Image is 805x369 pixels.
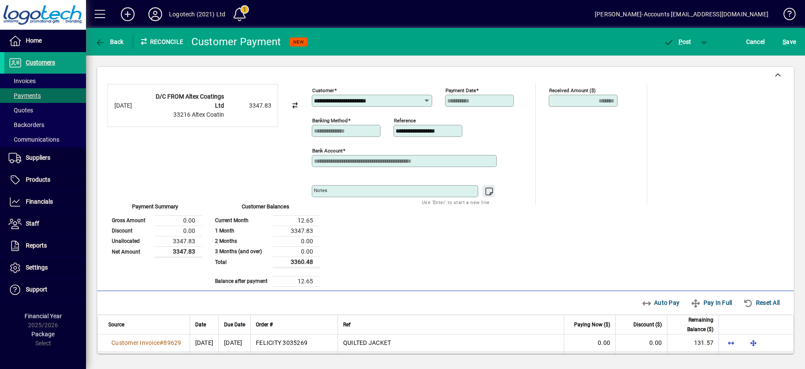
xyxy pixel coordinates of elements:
span: # [160,339,163,346]
a: Home [4,30,86,52]
span: Home [26,37,42,44]
span: Suppliers [26,154,50,161]
td: Balance after payment [211,276,273,286]
td: 3360.48 [273,257,320,267]
td: 2 Months [211,236,273,246]
div: 3347.83 [228,101,271,110]
span: Financial Year [25,313,62,319]
td: Discount [108,226,155,236]
mat-label: Payment Date [446,87,476,93]
td: Unallocated [108,236,155,246]
span: Customers [26,59,55,66]
td: Hi Vis [338,352,564,369]
a: Staff [4,213,86,235]
span: Pay In Full [691,296,732,310]
td: Total [211,257,273,267]
td: 3347.83 [273,226,320,236]
a: Suppliers [4,147,86,169]
a: Support [4,279,86,301]
span: Date [195,320,206,329]
div: Customer Payment [191,35,281,49]
app-page-header-button: Back [86,34,133,50]
a: Invoices [4,74,86,88]
div: Logotech (2021) Ltd [169,7,225,21]
td: 12.65 [273,215,320,226]
a: Backorders [4,118,86,132]
span: Package [31,331,55,338]
span: 131.57 [694,339,714,346]
mat-label: Bank Account [312,148,343,154]
mat-hint: Use 'Enter' to start a new line [422,197,489,207]
span: 0.00 [649,339,662,346]
button: Reset All [740,295,783,310]
button: Back [93,34,126,50]
a: Reports [4,235,86,257]
mat-label: Customer [312,87,334,93]
span: Payments [9,92,41,99]
button: Auto Pay [638,295,683,310]
td: FELICITY 3035269 [250,335,338,352]
span: 89629 [163,339,181,346]
button: Post [659,34,696,50]
span: [DATE] [195,339,214,346]
button: Save [780,34,798,50]
mat-label: Banking method [312,118,348,124]
button: Pay In Full [687,295,735,310]
a: Settings [4,257,86,279]
td: 0.00 [155,215,202,226]
app-page-summary-card: Customer Balances [211,205,320,287]
span: Quotes [9,107,33,114]
span: Communications [9,136,59,143]
mat-label: Notes [314,187,327,193]
td: 0.00 [155,226,202,236]
app-page-summary-card: Payment Summary [108,205,202,258]
span: Reset All [743,296,780,310]
span: Paying Now ($) [574,320,610,329]
span: Back [95,38,124,45]
span: 0.00 [598,339,610,346]
span: Financials [26,198,53,205]
span: Invoices [9,78,36,84]
td: Current Month [211,215,273,226]
td: [DATE] [218,335,250,352]
button: Profile [141,6,169,22]
td: [DATE] [218,352,250,369]
span: Staff [26,220,39,227]
div: Reconcile [133,35,185,49]
td: 0.00 [273,236,320,246]
strong: D/C FROM Altex Coatings Ltd [156,93,224,109]
span: Auto Pay [642,296,680,310]
span: Settings [26,264,48,271]
td: 3347.83 [155,236,202,246]
button: Cancel [744,34,767,50]
span: Source [108,320,124,329]
td: 12.65 [273,276,320,286]
span: Remaining Balance ($) [673,315,713,334]
button: Add [114,6,141,22]
td: 3 Months (and over) [211,246,273,257]
a: Customer Invoice#89629 [108,338,184,347]
span: Support [26,286,47,293]
td: QUILTED JACKET [338,335,564,352]
div: Customer Balances [211,202,320,215]
span: 33216 Altex Coatin [173,111,224,118]
span: Ref [343,320,350,329]
mat-label: Received Amount ($) [549,87,596,93]
span: P [679,38,682,45]
a: Products [4,169,86,191]
a: Payments [4,88,86,103]
span: Discount ($) [633,320,662,329]
mat-label: Reference [394,118,416,124]
div: [PERSON_NAME]-Accounts [EMAIL_ADDRESS][DOMAIN_NAME] [595,7,768,21]
a: Communications [4,132,86,147]
td: 3347.83 [155,246,202,257]
a: Knowledge Base [777,2,794,30]
div: Payment Summary [108,202,202,215]
span: NEW [293,39,304,45]
span: Due Date [224,320,245,329]
a: Financials [4,191,86,213]
span: S [783,38,786,45]
td: Gross Amount [108,215,155,226]
span: ave [783,35,796,49]
a: Quotes [4,103,86,118]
